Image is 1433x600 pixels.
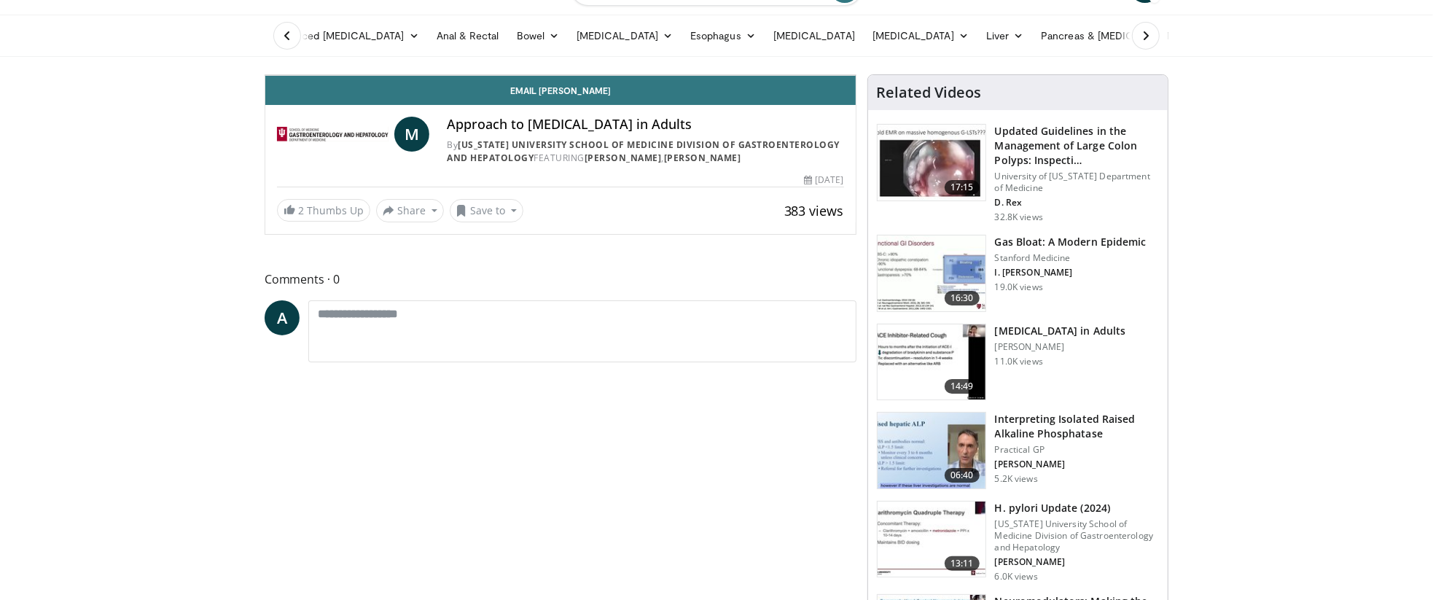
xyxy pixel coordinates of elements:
a: 13:11 H. pylori Update (2024) [US_STATE] University School of Medicine Division of Gastroenterolo... [877,501,1159,583]
button: Save to [450,199,524,222]
a: A [265,300,300,335]
a: [PERSON_NAME] [664,152,741,164]
span: 383 views [784,202,844,219]
p: [PERSON_NAME] [995,341,1125,353]
p: 6.0K views [995,571,1038,583]
h4: Approach to [MEDICAL_DATA] in Adults [447,117,843,133]
p: 11.0K views [995,356,1043,367]
p: I. [PERSON_NAME] [995,267,1147,278]
a: Anal & Rectal [428,21,508,50]
img: 94cbdef1-8024-4923-aeed-65cc31b5ce88.150x105_q85_crop-smart_upscale.jpg [878,502,985,577]
span: 17:15 [945,180,980,195]
span: 06:40 [945,468,980,483]
img: Indiana University School of Medicine Division of Gastroenterology and Hepatology [277,117,388,152]
p: [PERSON_NAME] [995,459,1159,470]
p: 32.8K views [995,211,1043,223]
img: dfcfcb0d-b871-4e1a-9f0c-9f64970f7dd8.150x105_q85_crop-smart_upscale.jpg [878,125,985,200]
a: Esophagus [682,21,765,50]
img: 6a4ee52d-0f16-480d-a1b4-8187386ea2ed.150x105_q85_crop-smart_upscale.jpg [878,413,985,488]
p: Stanford Medicine [995,252,1147,264]
p: University of [US_STATE] Department of Medicine [995,171,1159,194]
a: [MEDICAL_DATA] [765,21,864,50]
a: 14:49 [MEDICAL_DATA] in Adults [PERSON_NAME] 11.0K views [877,324,1159,401]
div: [DATE] [804,174,843,187]
a: 17:15 Updated Guidelines in the Management of Large Colon Polyps: Inspecti… University of [US_STA... [877,124,1159,223]
img: 480ec31d-e3c1-475b-8289-0a0659db689a.150x105_q85_crop-smart_upscale.jpg [878,235,985,311]
h3: Gas Bloat: A Modern Epidemic [995,235,1147,249]
p: Practical GP [995,444,1159,456]
h3: [MEDICAL_DATA] in Adults [995,324,1125,338]
a: 16:30 Gas Bloat: A Modern Epidemic Stanford Medicine I. [PERSON_NAME] 19.0K views [877,235,1159,312]
a: 06:40 Interpreting Isolated Raised Alkaline Phosphatase Practical GP [PERSON_NAME] 5.2K views [877,412,1159,489]
a: Email [PERSON_NAME] [265,76,856,105]
span: 14:49 [945,379,980,394]
a: M [394,117,429,152]
span: 16:30 [945,291,980,305]
video-js: Video Player [265,75,856,76]
p: [US_STATE] University School of Medicine Division of Gastroenterology and Hepatology [995,518,1159,553]
button: Share [376,199,444,222]
h3: H. pylori Update (2024) [995,501,1159,515]
span: Comments 0 [265,270,856,289]
h3: Updated Guidelines in the Management of Large Colon Polyps: Inspecti… [995,124,1159,168]
p: 19.0K views [995,281,1043,293]
a: Advanced [MEDICAL_DATA] [265,21,428,50]
a: Pancreas & [MEDICAL_DATA] [1032,21,1203,50]
a: Bowel [508,21,568,50]
p: [PERSON_NAME] [995,556,1159,568]
a: [MEDICAL_DATA] [864,21,977,50]
div: By FEATURING , [447,139,843,165]
a: [MEDICAL_DATA] [568,21,682,50]
a: 2 Thumbs Up [277,199,370,222]
a: [US_STATE] University School of Medicine Division of Gastroenterology and Hepatology [447,139,840,164]
a: Liver [977,21,1032,50]
img: 11950cd4-d248-4755-8b98-ec337be04c84.150x105_q85_crop-smart_upscale.jpg [878,324,985,400]
h4: Related Videos [877,84,982,101]
a: [PERSON_NAME] [585,152,662,164]
span: 13:11 [945,556,980,571]
span: 2 [298,203,304,217]
p: D. Rex [995,197,1159,209]
p: 5.2K views [995,473,1038,485]
h3: Interpreting Isolated Raised Alkaline Phosphatase [995,412,1159,441]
